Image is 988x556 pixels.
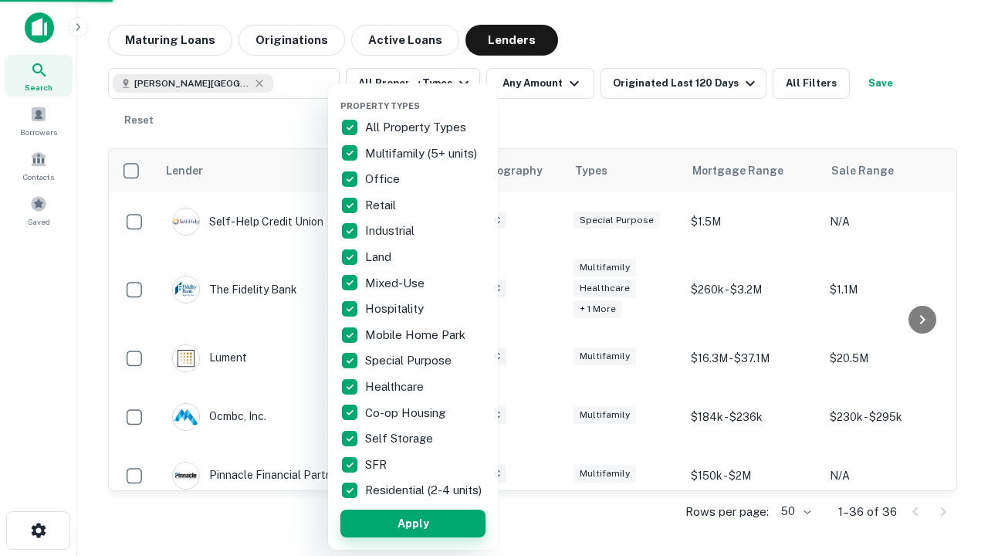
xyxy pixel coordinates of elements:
button: Apply [340,510,486,537]
p: Healthcare [365,378,427,396]
p: Self Storage [365,429,436,448]
p: SFR [365,456,390,474]
p: Industrial [365,222,418,240]
p: Land [365,248,394,266]
p: Co-op Housing [365,404,448,422]
p: Mobile Home Park [365,326,469,344]
p: Office [365,170,403,188]
p: All Property Types [365,118,469,137]
p: Hospitality [365,300,427,318]
span: Property Types [340,101,420,110]
p: Retail [365,196,399,215]
p: Residential (2-4 units) [365,481,485,500]
p: Multifamily (5+ units) [365,144,480,163]
p: Special Purpose [365,351,455,370]
iframe: Chat Widget [911,432,988,507]
p: Mixed-Use [365,274,428,293]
